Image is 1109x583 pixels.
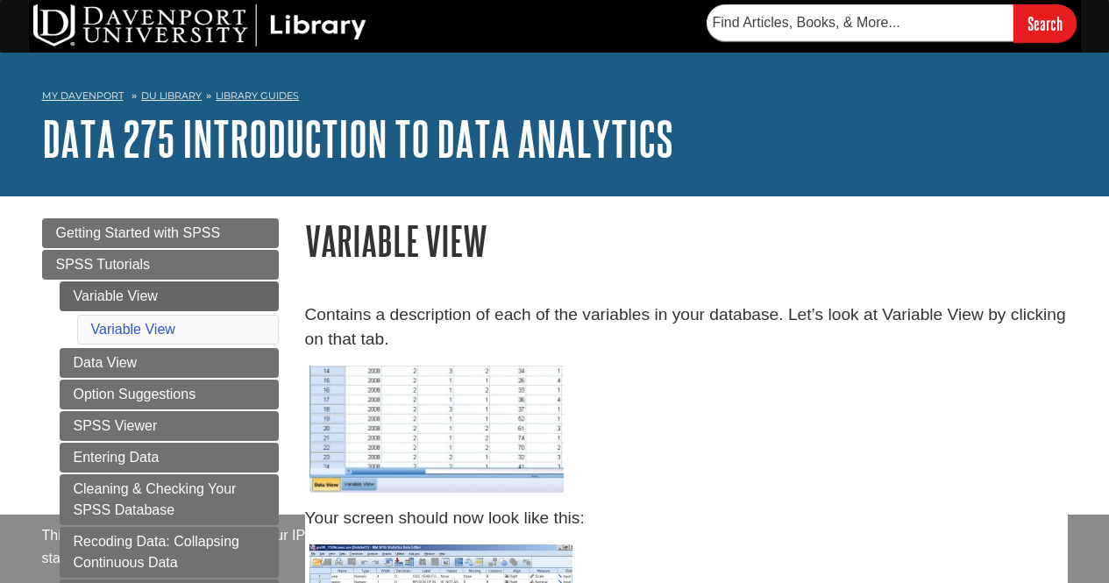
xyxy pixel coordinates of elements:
[60,348,279,378] a: Data View
[56,257,151,272] span: SPSS Tutorials
[42,89,124,103] a: My Davenport
[91,322,175,337] a: Variable View
[1013,4,1077,42] input: Search
[56,225,221,240] span: Getting Started with SPSS
[42,84,1068,112] nav: breadcrumb
[305,302,1068,353] p: Contains a description of each of the variables in your database. Let’s look at Variable View by ...
[42,111,673,166] a: DATA 275 Introduction to Data Analytics
[216,89,299,102] a: Library Guides
[60,443,279,473] a: Entering Data
[60,474,279,525] a: Cleaning & Checking Your SPSS Database
[60,281,279,311] a: Variable View
[33,4,366,46] img: DU Library
[707,4,1077,42] form: Searches DU Library's articles, books, and more
[60,527,279,578] a: Recoding Data: Collapsing Continuous Data
[60,411,279,441] a: SPSS Viewer
[305,506,1068,531] p: Your screen should now look like this:
[305,218,1068,263] h1: Variable View
[141,89,202,102] a: DU Library
[42,218,279,248] a: Getting Started with SPSS
[707,4,1013,41] input: Find Articles, Books, & More...
[42,250,279,280] a: SPSS Tutorials
[60,380,279,409] a: Option Suggestions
